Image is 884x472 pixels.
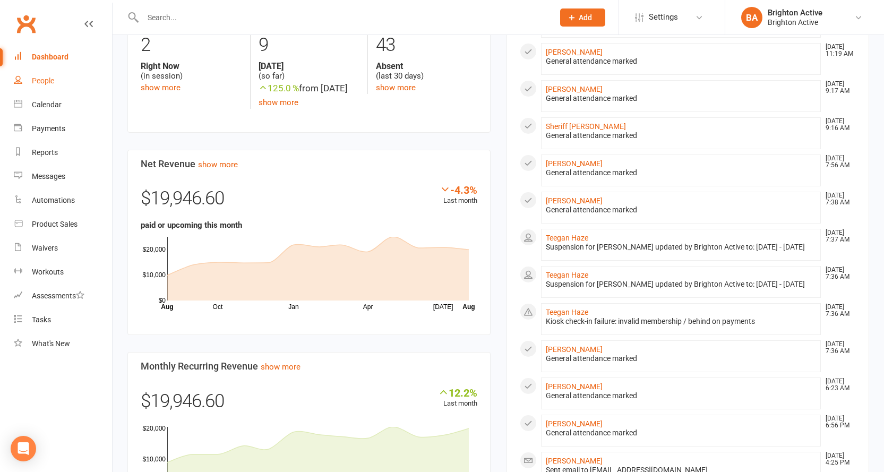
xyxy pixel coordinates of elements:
[140,10,546,25] input: Search...
[32,53,68,61] div: Dashboard
[259,61,359,71] strong: [DATE]
[546,94,817,103] div: General attendance marked
[376,29,477,61] div: 43
[546,168,817,177] div: General attendance marked
[768,8,822,18] div: Brighton Active
[546,85,603,93] a: [PERSON_NAME]
[546,48,603,56] a: [PERSON_NAME]
[546,382,603,391] a: [PERSON_NAME]
[440,184,477,195] div: -4.3%
[259,29,359,61] div: 9
[14,284,112,308] a: Assessments
[820,415,855,429] time: [DATE] 6:56 PM
[259,98,298,107] a: show more
[198,160,238,169] a: show more
[546,391,817,400] div: General attendance marked
[376,61,477,71] strong: Absent
[579,13,592,22] span: Add
[14,308,112,332] a: Tasks
[820,44,855,57] time: [DATE] 11:19 AM
[546,243,817,252] div: Suspension for [PERSON_NAME] updated by Brighton Active to: [DATE] - [DATE]
[820,155,855,169] time: [DATE] 7:56 AM
[32,291,84,300] div: Assessments
[32,148,58,157] div: Reports
[649,5,678,29] span: Settings
[546,131,817,140] div: General attendance marked
[741,7,762,28] div: BA
[32,100,62,109] div: Calendar
[560,8,605,27] button: Add
[141,220,242,230] strong: paid or upcoming this month
[376,61,477,81] div: (last 30 days)
[546,159,603,168] a: [PERSON_NAME]
[820,341,855,355] time: [DATE] 7:36 AM
[141,361,477,372] h3: Monthly Recurring Revenue
[14,236,112,260] a: Waivers
[820,118,855,132] time: [DATE] 9:16 AM
[14,212,112,236] a: Product Sales
[141,29,242,61] div: 2
[32,172,65,181] div: Messages
[820,229,855,243] time: [DATE] 7:37 AM
[141,61,242,71] strong: Right Now
[546,419,603,428] a: [PERSON_NAME]
[546,354,817,363] div: General attendance marked
[14,117,112,141] a: Payments
[546,345,603,354] a: [PERSON_NAME]
[141,387,477,422] div: $19,946.60
[32,196,75,204] div: Automations
[14,141,112,165] a: Reports
[546,428,817,437] div: General attendance marked
[32,124,65,133] div: Payments
[32,244,58,252] div: Waivers
[11,436,36,461] div: Open Intercom Messenger
[768,18,822,27] div: Brighton Active
[141,159,477,169] h3: Net Revenue
[141,83,181,92] a: show more
[820,192,855,206] time: [DATE] 7:38 AM
[820,304,855,317] time: [DATE] 7:36 AM
[546,457,603,465] a: [PERSON_NAME]
[546,234,588,242] a: Teegan Haze
[141,61,242,81] div: (in session)
[820,81,855,95] time: [DATE] 9:17 AM
[13,11,39,37] a: Clubworx
[14,332,112,356] a: What's New
[438,387,477,409] div: Last month
[14,165,112,188] a: Messages
[820,267,855,280] time: [DATE] 7:36 AM
[14,45,112,69] a: Dashboard
[546,122,626,131] a: Sheriff [PERSON_NAME]
[546,280,817,289] div: Suspension for [PERSON_NAME] updated by Brighton Active to: [DATE] - [DATE]
[32,339,70,348] div: What's New
[546,57,817,66] div: General attendance marked
[546,317,817,326] div: Kiosk check-in failure: invalid membership / behind on payments
[141,184,477,219] div: $19,946.60
[440,184,477,207] div: Last month
[438,387,477,398] div: 12.2%
[546,205,817,214] div: General attendance marked
[32,220,78,228] div: Product Sales
[32,268,64,276] div: Workouts
[259,81,359,96] div: from [DATE]
[259,83,299,93] span: 125.0 %
[546,196,603,205] a: [PERSON_NAME]
[546,308,588,316] a: Teegan Haze
[32,76,54,85] div: People
[14,260,112,284] a: Workouts
[14,188,112,212] a: Automations
[259,61,359,81] div: (so far)
[820,452,855,466] time: [DATE] 4:25 PM
[261,362,301,372] a: show more
[546,271,588,279] a: Teegan Haze
[376,83,416,92] a: show more
[32,315,51,324] div: Tasks
[14,93,112,117] a: Calendar
[14,69,112,93] a: People
[820,378,855,392] time: [DATE] 6:23 AM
